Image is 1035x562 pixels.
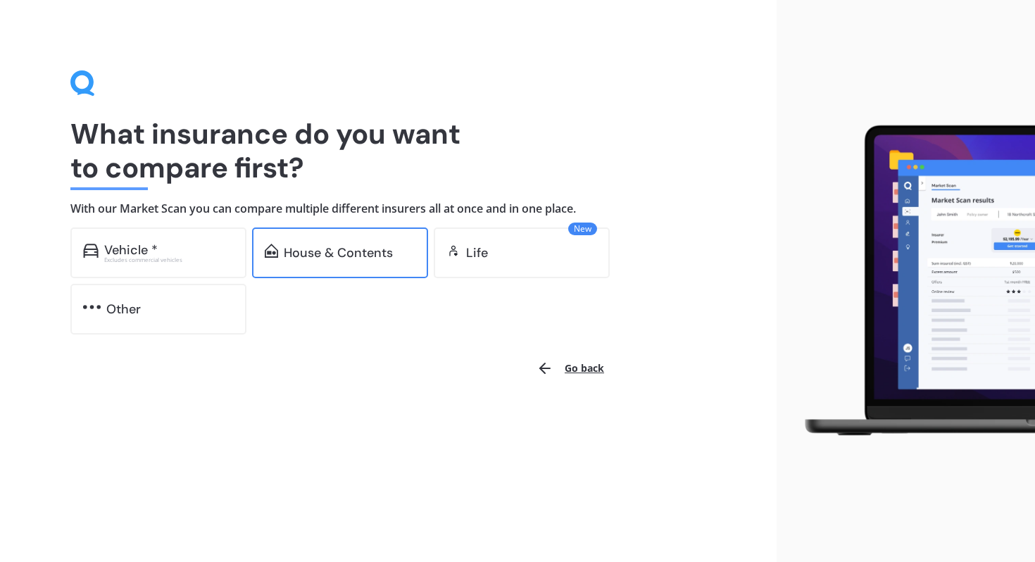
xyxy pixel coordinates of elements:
[106,302,141,316] div: Other
[70,117,706,185] h1: What insurance do you want to compare first?
[104,243,158,257] div: Vehicle *
[568,223,597,235] span: New
[83,244,99,258] img: car.f15378c7a67c060ca3f3.svg
[466,246,488,260] div: Life
[446,244,460,258] img: life.f720d6a2d7cdcd3ad642.svg
[83,300,101,314] img: other.81dba5aafe580aa69f38.svg
[265,244,278,258] img: home-and-contents.b802091223b8502ef2dd.svg
[70,201,706,216] h4: With our Market Scan you can compare multiple different insurers all at once and in one place.
[284,246,393,260] div: House & Contents
[104,257,234,263] div: Excludes commercial vehicles
[528,351,613,385] button: Go back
